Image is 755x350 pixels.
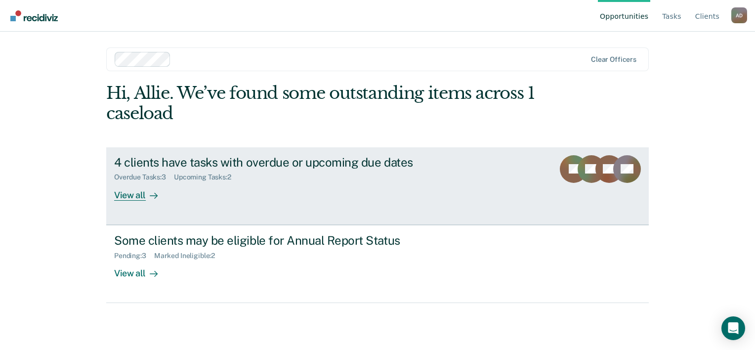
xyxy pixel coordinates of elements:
div: Marked Ineligible : 2 [154,252,223,260]
a: Some clients may be eligible for Annual Report StatusPending:3Marked Ineligible:2View all [106,225,649,303]
div: View all [114,181,169,201]
div: Pending : 3 [114,252,154,260]
img: Recidiviz [10,10,58,21]
div: Hi, Allie. We’ve found some outstanding items across 1 caseload [106,83,540,124]
div: Open Intercom Messenger [721,316,745,340]
div: Overdue Tasks : 3 [114,173,174,181]
div: A D [731,7,747,23]
a: 4 clients have tasks with overdue or upcoming due datesOverdue Tasks:3Upcoming Tasks:2View all [106,147,649,225]
div: View all [114,260,169,279]
div: Some clients may be eligible for Annual Report Status [114,233,461,248]
button: Profile dropdown button [731,7,747,23]
div: Upcoming Tasks : 2 [174,173,239,181]
div: Clear officers [591,55,636,64]
div: 4 clients have tasks with overdue or upcoming due dates [114,155,461,170]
